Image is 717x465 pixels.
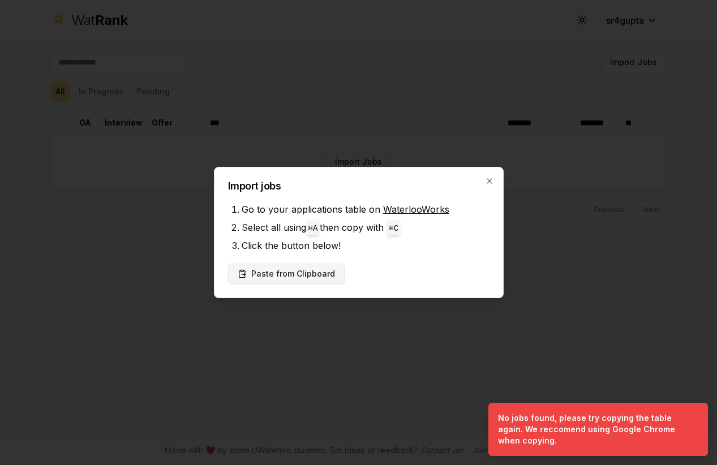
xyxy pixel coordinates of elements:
li: Select all using then copy with [242,218,490,236]
code: ⌘ C [389,224,398,233]
code: ⌘ A [308,224,318,233]
li: Click the button below! [242,236,490,255]
div: No jobs found, please try copying the table again. We reccomend using Google Chrome when copying. [498,412,694,446]
li: Go to your applications table on [242,200,490,218]
button: Paste from Clipboard [228,264,345,284]
h2: Import jobs [228,181,490,191]
a: WaterlooWorks [383,204,449,215]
